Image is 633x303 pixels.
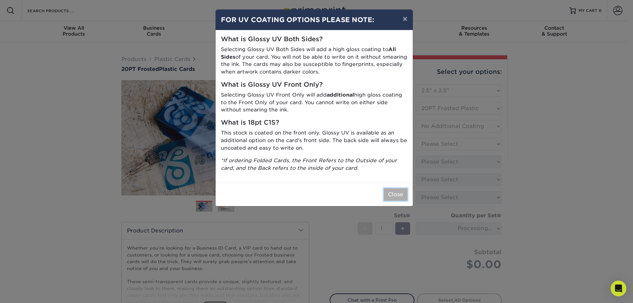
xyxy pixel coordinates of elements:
button: × [397,10,412,28]
i: *If ordering Folded Cards, the Front Refers to the Outside of your card, and the Back refers to t... [221,157,397,171]
h5: What is 18pt C1S? [221,119,407,127]
strong: additional [327,92,354,98]
div: Open Intercom Messenger [611,281,626,296]
h4: FOR UV COATING OPTIONS PLEASE NOTE: [221,15,407,25]
p: Selecting Glossy UV Both Sides will add a high gloss coating to of your card. You will not be abl... [221,46,407,76]
h5: What is Glossy UV Both Sides? [221,36,407,43]
p: Selecting Glossy UV Front Only will add high gloss coating to the Front Only of your card. You ca... [221,91,407,114]
p: This stock is coated on the front only. Glossy UV is available as an additional option on the car... [221,129,407,152]
strong: All Sides [221,46,396,60]
button: Close [384,188,407,201]
h5: What is Glossy UV Front Only? [221,81,407,89]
